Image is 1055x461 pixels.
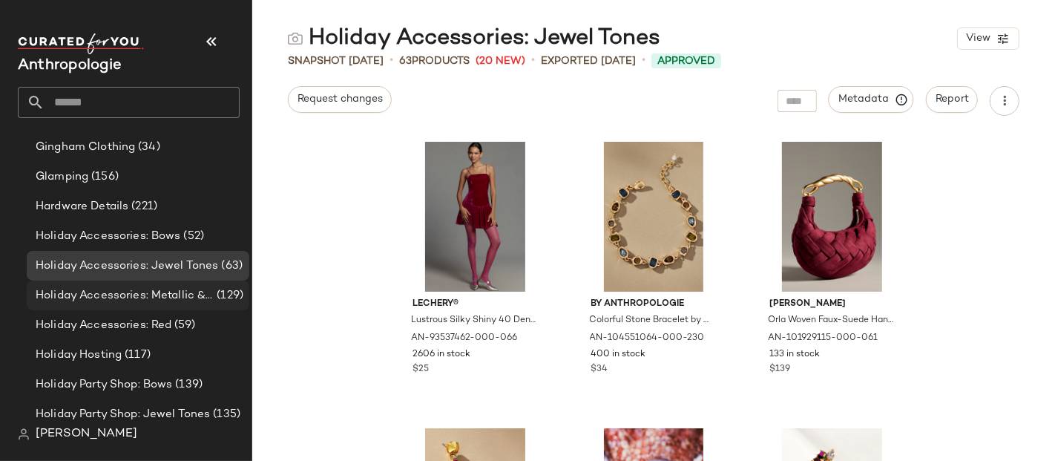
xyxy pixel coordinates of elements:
[769,298,895,311] span: [PERSON_NAME]
[965,33,990,45] span: View
[36,347,122,364] span: Holiday Hosting
[657,53,715,69] span: Approved
[36,376,172,393] span: Holiday Party Shop: Bows
[36,139,135,156] span: Gingham Clothing
[18,428,30,440] img: svg%3e
[135,139,160,156] span: (34)
[390,52,393,70] span: •
[288,24,660,53] div: Holiday Accessories: Jewel Tones
[591,363,608,376] span: $34
[531,52,535,70] span: •
[590,314,715,327] span: Colorful Stone Bracelet by Anthropologie in Green, Women's, Gold/Glass/Cubic Zirconia
[214,287,243,304] span: (129)
[297,94,383,105] span: Request changes
[935,94,969,105] span: Report
[768,314,893,327] span: Orla Woven Faux-Suede Handbag by [PERSON_NAME] in Purple, Women's, Polyester/Metal/Suede at Anthr...
[541,53,636,69] p: Exported [DATE]
[36,198,128,215] span: Hardware Details
[413,298,538,311] span: LECHERY®
[579,142,729,292] img: 104551064_230_b
[590,332,705,345] span: AN-104551064-000-230
[413,363,429,376] span: $25
[829,86,914,113] button: Metadata
[18,33,144,54] img: cfy_white_logo.C9jOOHJF.svg
[288,31,303,46] img: svg%3e
[413,348,470,362] span: 2606 in stock
[399,56,412,67] span: 63
[591,348,646,362] span: 400 in stock
[36,258,219,275] span: Holiday Accessories: Jewel Tones
[128,198,157,215] span: (221)
[838,93,905,106] span: Metadata
[219,258,243,275] span: (63)
[957,27,1019,50] button: View
[36,169,88,186] span: Glamping
[411,314,536,327] span: Lustrous Silky Shiny 40 Denier Tights by LECHERY® in Pink, Women's, Size: Small/Medium, Polyester...
[122,347,151,364] span: (117)
[411,332,517,345] span: AN-93537462-000-066
[36,287,214,304] span: Holiday Accessories: Metallic & Shine
[36,406,210,423] span: Holiday Party Shop: Jewel Tones
[36,228,181,245] span: Holiday Accessories: Bows
[18,58,122,73] span: Current Company Name
[399,53,470,69] div: Products
[476,53,525,69] span: (20 New)
[181,228,205,245] span: (52)
[36,425,137,443] span: [PERSON_NAME]
[210,406,240,423] span: (135)
[768,332,878,345] span: AN-101929115-000-061
[757,142,907,292] img: 101929115_061_b
[171,317,195,334] span: (59)
[288,86,392,113] button: Request changes
[769,363,790,376] span: $139
[926,86,978,113] button: Report
[642,52,645,70] span: •
[172,376,203,393] span: (139)
[88,169,119,186] span: (156)
[769,348,820,362] span: 133 in stock
[288,53,384,69] span: Snapshot [DATE]
[401,142,550,292] img: 93537462_066_b14
[36,317,171,334] span: Holiday Accessories: Red
[591,298,717,311] span: By Anthropologie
